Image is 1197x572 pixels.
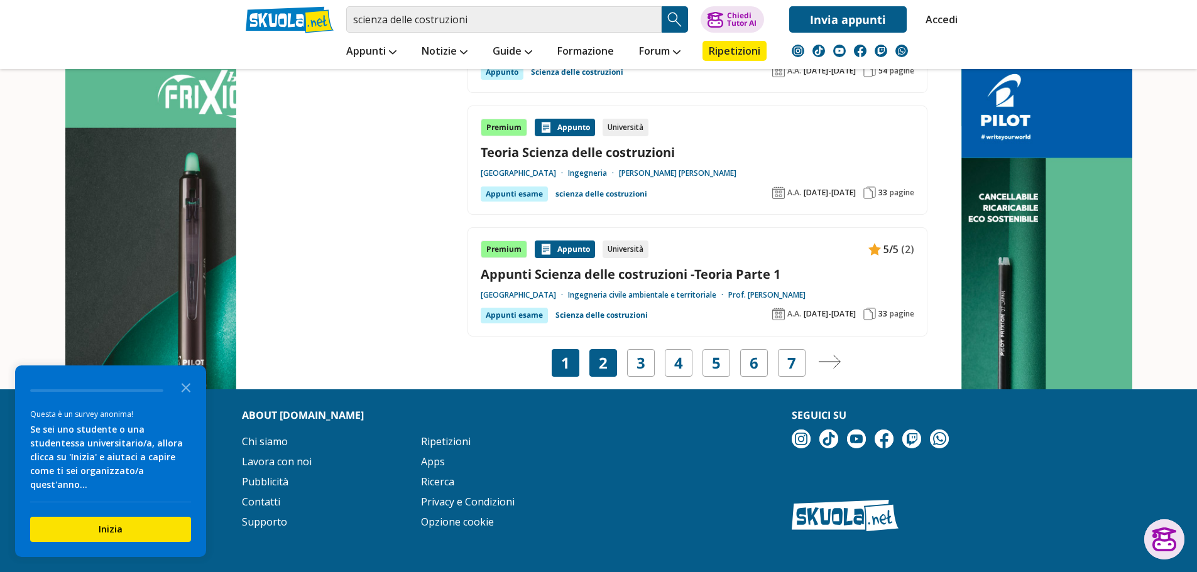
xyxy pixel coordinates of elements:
img: tiktok [812,45,825,57]
a: Privacy e Condizioni [421,495,515,509]
img: Pagine [863,308,876,320]
img: Appunti contenuto [540,121,552,134]
button: ChiediTutor AI [701,6,764,33]
div: Appunto [481,65,523,80]
nav: Navigazione pagine [467,349,927,377]
span: pagine [890,188,914,198]
img: Anno accademico [772,186,785,199]
a: Scienza delle costruzioni [555,308,648,323]
span: A.A. [787,188,801,198]
a: Lavora con noi [242,455,312,468]
span: 54 [878,66,887,76]
img: Appunti contenuto [868,243,881,256]
img: twitch [902,429,921,448]
a: Appunti [343,41,400,63]
a: [GEOGRAPHIC_DATA] [481,168,568,178]
button: Search Button [662,6,688,33]
a: Ripetizioni [421,434,471,448]
a: scienza delle costruzioni [555,186,647,202]
div: Premium [481,240,527,258]
span: (2) [901,241,914,257]
span: A.A. [787,66,801,76]
img: youtube [833,45,846,57]
img: Pagine [863,65,876,77]
a: Ripetizioni [702,41,767,61]
a: Appunti Scienza delle costruzioni -Teoria Parte 1 [481,266,914,283]
img: Pagine [863,186,876,199]
img: Cerca appunti, riassunti o versioni [665,10,684,29]
a: 7 [787,354,796,372]
div: Università [603,119,648,136]
strong: Seguici su [792,408,846,422]
a: Forum [636,41,684,63]
button: Inizia [30,517,191,542]
span: pagine [890,66,914,76]
span: A.A. [787,309,801,319]
a: Notizie [418,41,471,63]
button: Close the survey [173,374,199,399]
a: Pubblicità [242,475,288,488]
input: Cerca appunti, riassunti o versioni [346,6,662,33]
img: facebook [875,429,894,448]
a: 5 [712,354,721,372]
img: WhatsApp [895,45,908,57]
img: instagram [792,45,804,57]
a: 2 [599,354,608,372]
a: Ricerca [421,475,454,488]
img: facebook [854,45,866,57]
a: 6 [750,354,758,372]
img: twitch [875,45,887,57]
strong: About [DOMAIN_NAME] [242,408,364,422]
span: [DATE]-[DATE] [804,309,856,319]
div: Premium [481,119,527,136]
a: Formazione [554,41,617,63]
div: Survey [15,365,206,557]
img: Anno accademico [772,308,785,320]
a: Ingegneria [568,168,619,178]
a: Teoria Scienza delle costruzioni [481,144,914,161]
a: Supporto [242,515,287,529]
a: Scienza delle costruzioni [531,65,623,80]
a: [GEOGRAPHIC_DATA] [481,290,568,300]
span: [DATE]-[DATE] [804,188,856,198]
span: 1 [561,354,570,372]
span: [DATE]-[DATE] [804,66,856,76]
div: Se sei uno studente o una studentessa universitario/a, allora clicca su 'Inizia' e aiutaci a capi... [30,423,191,492]
span: 33 [878,188,887,198]
a: Accedi [926,6,952,33]
a: 3 [637,354,645,372]
span: 5/5 [883,241,899,257]
img: Pagina successiva [818,355,841,369]
div: Appunto [535,240,595,258]
a: Prof. [PERSON_NAME] [728,290,806,300]
div: Questa è un survey anonima! [30,408,191,420]
a: [PERSON_NAME] [PERSON_NAME] [619,168,736,178]
a: Ingegneria civile ambientale e territoriale [568,290,728,300]
span: 33 [878,309,887,319]
div: Chiedi Tutor AI [727,12,757,27]
span: pagine [890,309,914,319]
img: tiktok [819,429,838,448]
img: WhatsApp [930,429,949,448]
a: Apps [421,455,445,468]
img: Anno accademico [772,65,785,77]
div: Appunto [535,119,595,136]
img: Appunti contenuto [540,243,552,256]
img: Skuola.net [792,500,899,531]
a: Opzione cookie [421,515,494,529]
a: Invia appunti [789,6,907,33]
a: 4 [674,354,683,372]
div: Università [603,240,648,258]
div: Appunti esame [481,186,548,202]
a: Guide [489,41,535,63]
img: youtube [847,429,866,448]
div: Appunti esame [481,308,548,323]
a: Chi siamo [242,434,288,448]
a: Contatti [242,495,280,509]
img: instagram [792,429,811,448]
a: Pagina successiva [818,354,841,372]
